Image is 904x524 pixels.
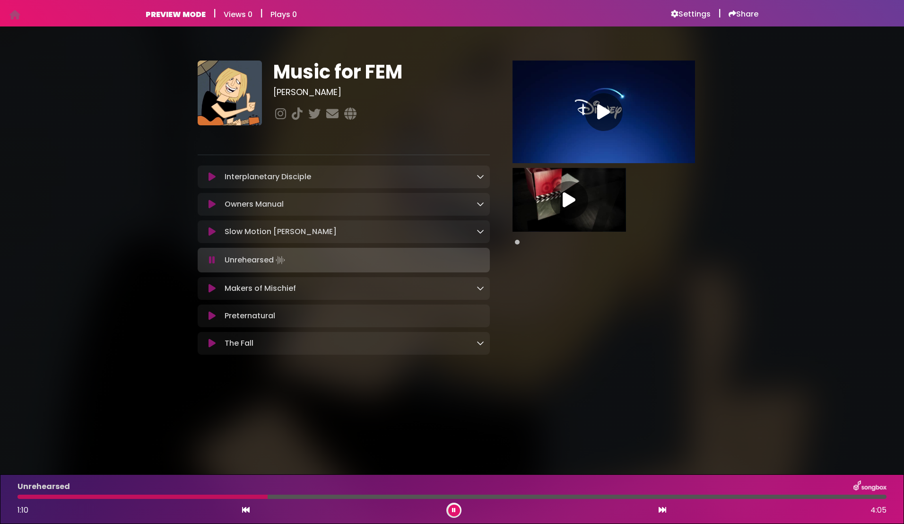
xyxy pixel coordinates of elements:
h5: | [718,8,721,19]
p: Owners Manual [225,199,284,210]
h5: | [213,8,216,19]
img: waveform4.gif [274,253,287,267]
p: Interplanetary Disciple [225,171,311,183]
img: Video Thumbnail [513,61,695,163]
img: Video Thumbnail [513,168,626,232]
p: Preternatural [225,310,275,322]
a: Share [729,9,758,19]
p: Slow Motion [PERSON_NAME] [225,226,337,237]
p: Makers of Mischief [225,283,296,294]
p: The Fall [225,338,253,349]
h6: Views 0 [224,10,252,19]
h3: [PERSON_NAME] [273,87,489,97]
h6: Plays 0 [270,10,297,19]
h1: Music for FEM [273,61,489,83]
h6: PREVIEW MODE [146,10,206,19]
a: Settings [671,9,711,19]
p: Unrehearsed [225,253,287,267]
img: Nb6VlyYyTRS4skmfeGAN [198,61,262,125]
h5: | [260,8,263,19]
